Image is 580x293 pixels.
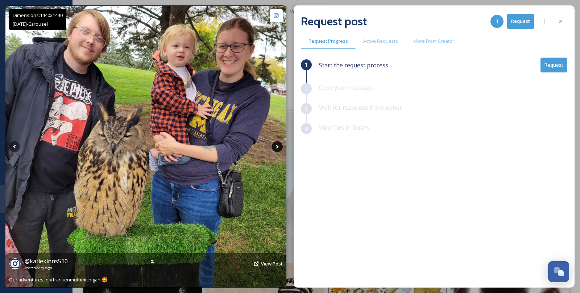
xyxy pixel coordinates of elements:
span: View Post [261,260,283,267]
span: 1 [496,18,498,25]
a: View Post [261,260,283,267]
span: Request Progress [308,38,348,45]
span: Start the request process [319,61,388,70]
span: Copy your message [319,84,373,92]
span: 4 [304,124,308,133]
span: [DATE] - Carousel [13,21,48,27]
button: Request [540,58,567,72]
span: Posted 2 days ago [25,265,68,271]
span: @ katiekinns510 [25,257,68,265]
span: 3 [304,104,308,113]
a: @katiekinns510 [25,257,68,265]
span: Dimensions: 1440 x 1440 [13,12,63,18]
h2: Request post [301,13,367,30]
span: 2 [304,84,308,93]
span: View files in library [319,124,370,131]
img: Our adventures in #frankenmuthmichigan 🥰 [5,6,286,287]
button: Open Chat [548,261,569,282]
button: Request [507,14,534,29]
span: More From Creator [413,38,454,45]
span: 1 [304,60,308,69]
span: Active Requests [363,38,398,45]
span: Our adventures in #frankenmuthmichigan 🥰 [9,276,107,283]
span: Wait for response from owner [319,104,402,112]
